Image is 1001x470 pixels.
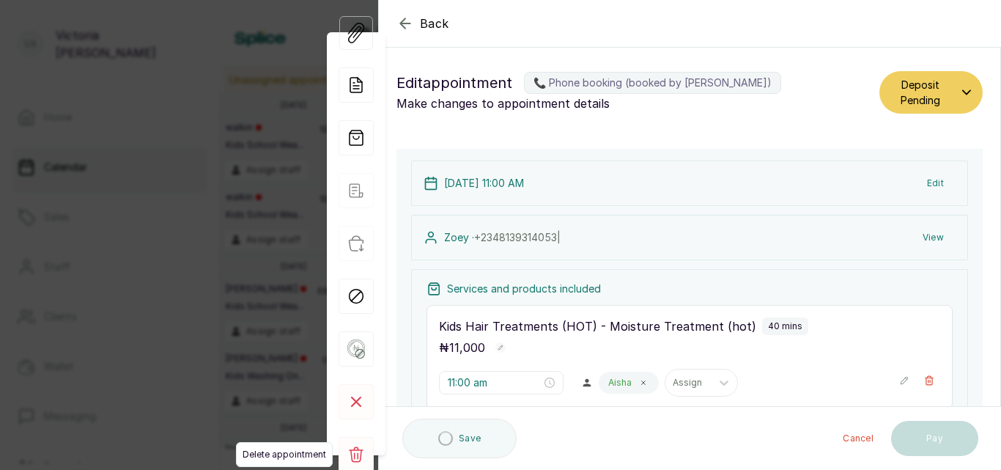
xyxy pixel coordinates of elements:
button: Back [396,15,449,32]
p: Services and products included [447,282,601,296]
p: Zoey · [444,230,561,245]
p: ₦ [439,339,485,356]
input: Select time [448,375,542,391]
button: Deposit Pending [879,71,983,114]
p: Make changes to appointment details [396,95,873,112]
p: Aisha [608,377,632,389]
span: Deposit Pending [891,77,951,108]
button: Edit [915,170,956,197]
span: +234 8139314053 | [474,231,561,243]
p: [DATE] 11:00 AM [444,176,524,191]
button: View [911,224,956,251]
button: Cancel [831,421,885,456]
button: Save [402,419,517,458]
span: Back [420,15,449,32]
p: Kids Hair Treatments (HOT) - Moisture Treatment (hot) [439,317,756,335]
span: Edit appointment [396,71,512,95]
p: 40 mins [768,320,802,332]
label: 📞 Phone booking (booked by [PERSON_NAME]) [524,72,781,94]
button: Pay [891,421,978,456]
span: 11,000 [449,340,485,355]
span: Delete appointment [236,442,333,467]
